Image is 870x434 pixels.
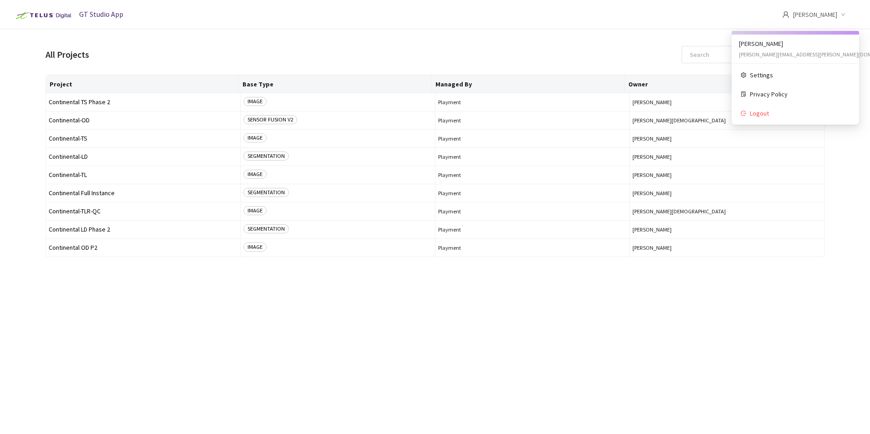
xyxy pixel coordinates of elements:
[49,99,238,106] span: Continental TS Phase 2
[243,115,297,124] span: SENSOR FUSION V2
[438,244,627,251] span: Playment
[741,111,746,116] span: logout
[49,208,238,215] span: Continental-TLR-QC
[438,172,627,178] span: Playment
[49,190,238,197] span: Continental Full Instance
[243,242,267,252] span: IMAGE
[632,117,821,124] button: [PERSON_NAME][DEMOGRAPHIC_DATA]
[750,89,850,99] span: Privacy Policy
[632,244,821,251] button: [PERSON_NAME]
[46,48,89,61] div: All Projects
[632,153,821,160] button: [PERSON_NAME]
[438,153,627,160] span: Playment
[632,99,821,106] button: [PERSON_NAME]
[841,12,845,17] span: down
[750,70,850,80] span: Settings
[632,190,821,197] button: [PERSON_NAME]
[438,208,627,215] span: Playment
[11,8,74,23] img: Telus
[632,135,821,142] button: [PERSON_NAME]
[46,75,239,93] th: Project
[438,190,627,197] span: Playment
[632,208,821,215] button: [PERSON_NAME][DEMOGRAPHIC_DATA]
[243,97,267,106] span: IMAGE
[243,170,267,179] span: IMAGE
[625,75,818,93] th: Owner
[741,72,746,78] span: setting
[438,99,627,106] span: Playment
[438,117,627,124] span: Playment
[750,108,850,118] span: Logout
[684,46,781,63] input: Search
[432,75,625,93] th: Managed By
[438,226,627,233] span: Playment
[49,153,238,160] span: Continental-LD
[49,117,238,124] span: Continental-OD
[243,224,289,233] span: SEGMENTATION
[243,188,289,197] span: SEGMENTATION
[741,91,746,97] span: file-protect
[79,10,123,19] span: GT Studio App
[632,226,821,233] button: [PERSON_NAME]
[49,135,238,142] span: Continental-TS
[239,75,432,93] th: Base Type
[243,206,267,215] span: IMAGE
[243,133,267,142] span: IMAGE
[782,11,789,18] span: user
[49,172,238,178] span: Continental-TL
[49,226,238,233] span: Continental LD Phase 2
[632,172,821,178] button: [PERSON_NAME]
[438,135,627,142] span: Playment
[49,244,238,251] span: Continental OD P2
[243,151,289,161] span: SEGMENTATION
